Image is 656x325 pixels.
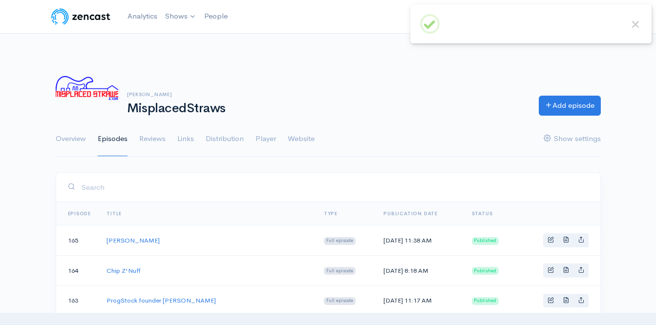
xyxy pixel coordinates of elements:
a: Website [288,122,315,157]
td: 165 [56,225,99,256]
td: [DATE] 11:38 AM [376,225,464,256]
span: Published [472,297,499,305]
a: Publication date [383,210,438,217]
a: Chip Z'Nuff [106,266,141,275]
a: Player [255,122,276,157]
div: Basic example [543,233,589,247]
a: Links [177,122,194,157]
a: Analytics [124,6,161,27]
a: ProgStock founder [PERSON_NAME] [106,296,216,305]
span: Full episode [324,237,356,245]
a: Distribution [206,122,244,157]
button: Close this dialog [629,18,642,31]
span: Full episode [324,267,356,275]
td: [DATE] 8:18 AM [376,255,464,285]
a: People [200,6,232,27]
a: Episode [68,210,91,217]
img: ZenCast Logo [50,7,112,26]
h1: MisplacedStraws [127,102,527,116]
div: Basic example [543,264,589,278]
span: Status [472,210,493,217]
a: Title [106,210,122,217]
span: Published [472,267,499,275]
a: Shows [161,6,200,27]
a: Overview [56,122,86,157]
td: 164 [56,255,99,285]
td: 163 [56,285,99,316]
a: Show settings [544,122,601,157]
a: Episodes [98,122,127,157]
span: Published [472,237,499,245]
h6: [PERSON_NAME] [127,92,527,97]
iframe: gist-messenger-bubble-iframe [623,292,646,315]
td: [DATE] 11:17 AM [376,285,464,316]
a: Add episode [539,96,601,116]
a: Reviews [139,122,166,157]
a: Type [324,210,338,217]
input: Search [81,177,589,197]
a: [PERSON_NAME] [106,236,160,244]
div: Basic example [543,294,589,308]
span: Full episode [324,297,356,305]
